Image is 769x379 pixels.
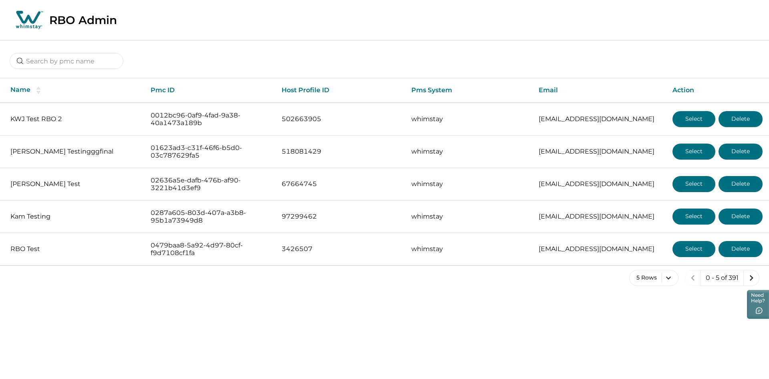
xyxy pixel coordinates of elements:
[666,78,769,103] th: Action
[672,111,715,127] button: Select
[411,245,526,253] p: whimstay
[10,115,138,123] p: KWJ Test RBO 2
[685,270,701,286] button: previous page
[539,213,660,221] p: [EMAIL_ADDRESS][DOMAIN_NAME]
[539,245,660,253] p: [EMAIL_ADDRESS][DOMAIN_NAME]
[411,213,526,221] p: whimstay
[719,241,763,257] button: Delete
[10,245,138,253] p: RBO Test
[539,115,660,123] p: [EMAIL_ADDRESS][DOMAIN_NAME]
[411,148,526,156] p: whimstay
[701,270,744,286] button: 0 - 5 of 391
[411,115,526,123] p: whimstay
[282,115,399,123] p: 502663905
[30,86,46,94] button: sorting
[411,180,526,188] p: whimstay
[144,78,275,103] th: Pmc ID
[151,144,269,160] p: 01623ad3-c31f-46f6-b5d0-03c787629fa5
[151,176,269,192] p: 02636a5e-dafb-476b-af90-3221b41d3ef9
[672,144,715,160] button: Select
[282,148,399,156] p: 518081429
[282,245,399,253] p: 3426507
[532,78,666,103] th: Email
[743,270,759,286] button: next page
[672,209,715,225] button: Select
[706,274,739,282] p: 0 - 5 of 391
[539,180,660,188] p: [EMAIL_ADDRESS][DOMAIN_NAME]
[629,270,678,286] button: 5 Rows
[151,111,269,127] p: 0012bc96-0af9-4fad-9a38-40a1473a189b
[10,53,123,69] input: Search by pmc name
[719,144,763,160] button: Delete
[282,180,399,188] p: 67664745
[719,176,763,192] button: Delete
[10,213,138,221] p: Kam Testing
[719,111,763,127] button: Delete
[672,241,715,257] button: Select
[275,78,405,103] th: Host Profile ID
[10,180,138,188] p: [PERSON_NAME] Test
[719,209,763,225] button: Delete
[539,148,660,156] p: [EMAIL_ADDRESS][DOMAIN_NAME]
[405,78,533,103] th: Pms System
[672,176,715,192] button: Select
[282,213,399,221] p: 97299462
[49,13,117,27] p: RBO Admin
[151,241,269,257] p: 0479baa8-5a92-4d97-80cf-f9d7108cf1fa
[151,209,269,225] p: 0287a605-803d-407a-a3b8-95b1a73949d8
[10,148,138,156] p: [PERSON_NAME] Testingggfinal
